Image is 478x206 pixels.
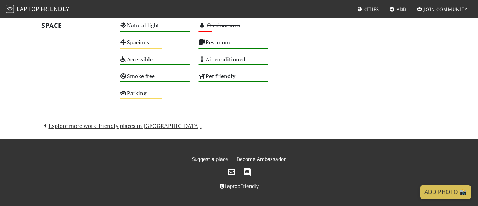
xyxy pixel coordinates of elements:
div: Air conditioned [194,54,273,71]
a: LaptopFriendly LaptopFriendly [6,3,69,16]
div: Accessible [116,54,194,71]
h2: Space [41,22,112,29]
span: Add [397,6,407,12]
a: Add [387,3,410,16]
span: Join Community [424,6,467,12]
a: Become Ambassador [237,156,286,162]
div: Natural light [116,20,194,37]
span: Cities [364,6,379,12]
span: Laptop [17,5,40,13]
img: LaptopFriendly [6,5,14,13]
a: LaptopFriendly [220,183,259,189]
div: Parking [116,88,194,105]
a: Join Community [414,3,470,16]
a: Explore more work-friendly places in [GEOGRAPHIC_DATA]! [41,122,202,130]
div: Pet friendly [194,71,273,88]
span: Friendly [41,5,69,13]
div: Restroom [194,37,273,54]
div: Smoke free [116,71,194,88]
a: Suggest a place [192,156,228,162]
a: Cities [354,3,382,16]
div: Spacious [116,37,194,54]
a: Add Photo 📸 [420,185,471,199]
s: Outdoor area [207,21,240,29]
